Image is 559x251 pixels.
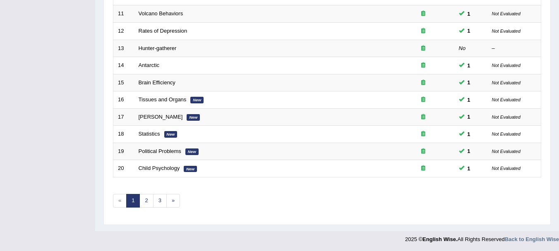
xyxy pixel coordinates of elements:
[139,45,177,51] a: Hunter-gatherer
[492,45,537,53] div: –
[397,96,450,104] div: Exam occurring question
[113,22,134,40] td: 12
[492,29,521,33] small: Not Evaluated
[405,231,559,243] div: 2025 © All Rights Reserved
[464,96,474,104] span: You can still take this question
[459,45,466,51] em: No
[139,10,183,17] a: Volcano Behaviors
[113,194,127,208] span: «
[164,131,178,138] em: New
[492,80,521,85] small: Not Evaluated
[185,148,199,155] em: New
[113,5,134,23] td: 11
[422,236,457,242] strong: English Wise.
[113,40,134,57] td: 13
[126,194,140,208] a: 1
[139,131,160,137] a: Statistics
[492,115,521,120] small: Not Evaluated
[397,27,450,35] div: Exam occurring question
[464,10,474,18] span: You can still take this question
[464,164,474,173] span: You can still take this question
[113,57,134,74] td: 14
[139,148,181,154] a: Political Problems
[153,194,167,208] a: 3
[492,131,521,136] small: Not Evaluated
[187,114,200,121] em: New
[166,194,180,208] a: »
[113,108,134,126] td: 17
[397,148,450,155] div: Exam occurring question
[139,28,187,34] a: Rates of Depression
[113,160,134,177] td: 20
[397,79,450,87] div: Exam occurring question
[397,62,450,69] div: Exam occurring question
[464,26,474,35] span: You can still take this question
[113,126,134,143] td: 18
[190,97,204,103] em: New
[492,149,521,154] small: Not Evaluated
[492,63,521,68] small: Not Evaluated
[139,165,180,171] a: Child Psychology
[139,62,160,68] a: Antarctic
[397,113,450,121] div: Exam occurring question
[397,165,450,172] div: Exam occurring question
[464,78,474,87] span: You can still take this question
[113,91,134,109] td: 16
[139,114,183,120] a: [PERSON_NAME]
[464,61,474,70] span: You can still take this question
[139,96,187,103] a: Tissues and Organs
[464,147,474,155] span: You can still take this question
[397,130,450,138] div: Exam occurring question
[505,236,559,242] a: Back to English Wise
[139,194,153,208] a: 2
[492,166,521,171] small: Not Evaluated
[464,112,474,121] span: You can still take this question
[184,166,197,172] em: New
[397,45,450,53] div: Exam occurring question
[139,79,175,86] a: Brain Efficiency
[113,74,134,91] td: 15
[464,130,474,139] span: You can still take this question
[397,10,450,18] div: Exam occurring question
[492,97,521,102] small: Not Evaluated
[492,11,521,16] small: Not Evaluated
[113,143,134,160] td: 19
